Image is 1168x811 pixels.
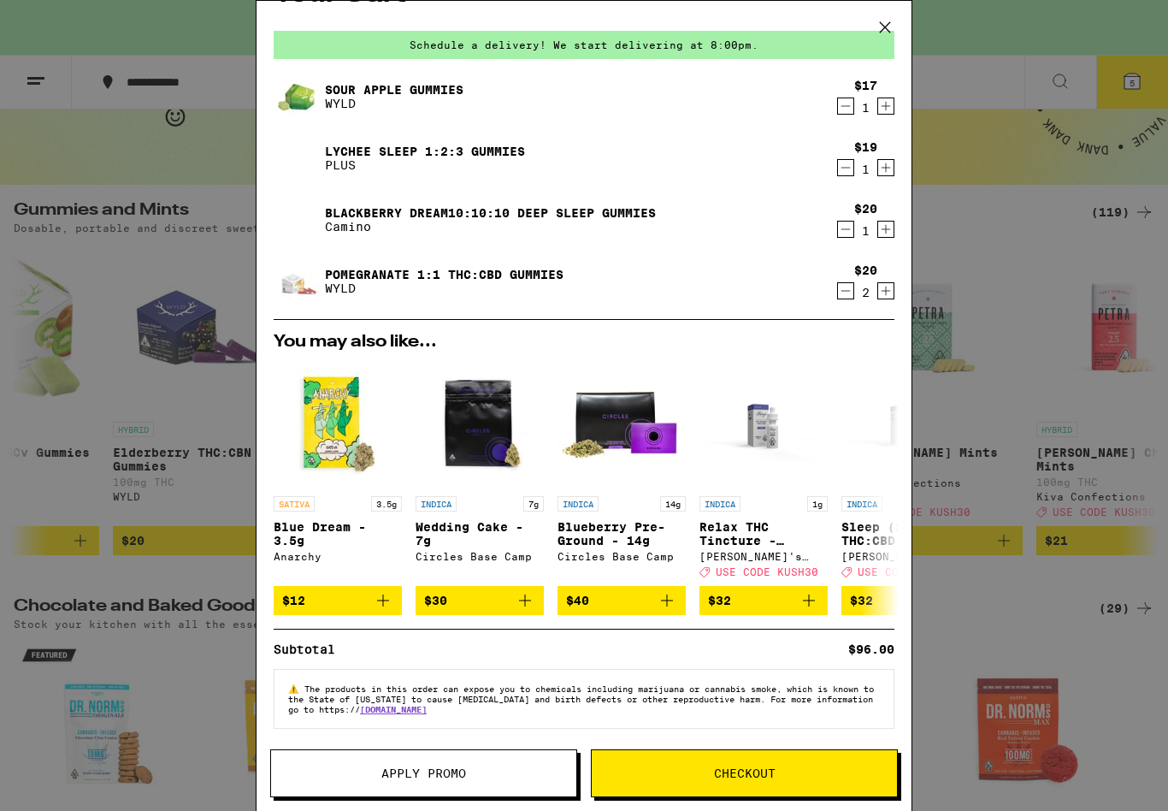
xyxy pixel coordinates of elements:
[325,220,656,234] p: Camino
[850,594,873,607] span: $32
[699,359,828,488] img: Mary's Medicinals - Relax THC Tincture - 1000mg
[10,12,123,26] span: Hi. Need any help?
[274,334,894,351] h2: You may also like...
[325,145,525,158] a: Lychee SLEEP 1:2:3 Gummies
[848,643,894,655] div: $96.00
[837,282,854,299] button: Decrement
[699,551,828,562] div: [PERSON_NAME]'s Medicinals
[282,594,305,607] span: $12
[523,496,544,512] p: 7g
[854,163,877,176] div: 1
[274,551,402,562] div: Anarchy
[714,767,776,779] span: Checkout
[274,196,321,244] img: Blackberry Dream10:10:10 Deep Sleep Gummies
[877,282,894,299] button: Increment
[699,520,828,548] p: Relax THC Tincture - 1000mg
[854,202,877,216] div: $20
[274,520,402,548] p: Blue Dream - 3.5g
[841,496,882,512] p: INDICA
[877,221,894,238] button: Increment
[716,566,818,577] span: USE CODE KUSH30
[854,286,877,299] div: 2
[416,520,544,548] p: Wedding Cake - 7g
[854,140,877,154] div: $19
[699,359,828,586] a: Open page for Relax THC Tincture - 1000mg from Mary's Medicinals
[841,359,970,488] img: Mary's Medicinals - Sleep (2:1:1 THC:CBD:CBN) Tincture - 200mg
[325,268,563,281] a: Pomegranate 1:1 THC:CBD Gummies
[274,258,321,305] img: Pomegranate 1:1 THC:CBD Gummies
[837,221,854,238] button: Decrement
[325,83,463,97] a: Sour Apple Gummies
[424,594,447,607] span: $30
[274,643,347,655] div: Subtotal
[699,496,740,512] p: INDICA
[841,586,970,615] button: Add to bag
[841,359,970,586] a: Open page for Sleep (2:1:1 THC:CBD:CBN) Tincture - 200mg from Mary's Medicinals
[416,496,457,512] p: INDICA
[360,704,427,714] a: [DOMAIN_NAME]
[416,359,544,586] a: Open page for Wedding Cake - 7g from Circles Base Camp
[371,496,402,512] p: 3.5g
[325,281,563,295] p: WYLD
[591,749,898,797] button: Checkout
[807,496,828,512] p: 1g
[566,594,589,607] span: $40
[557,520,686,548] p: Blueberry Pre-Ground - 14g
[381,767,466,779] span: Apply Promo
[288,684,874,714] span: The products in this order can expose you to chemicals including marijuana or cannabis smoke, whi...
[854,79,877,92] div: $17
[325,158,525,172] p: PLUS
[274,73,321,121] img: Sour Apple Gummies
[708,594,731,607] span: $32
[274,31,894,59] div: Schedule a delivery! We start delivering at 8:00pm.
[416,586,544,615] button: Add to bag
[877,98,894,115] button: Increment
[557,359,686,586] a: Open page for Blueberry Pre-Ground - 14g from Circles Base Camp
[854,224,877,238] div: 1
[557,359,686,488] img: Circles Base Camp - Blueberry Pre-Ground - 14g
[837,159,854,176] button: Decrement
[325,206,656,220] a: Blackberry Dream10:10:10 Deep Sleep Gummies
[854,101,877,115] div: 1
[274,134,321,182] img: Lychee SLEEP 1:2:3 Gummies
[274,359,402,586] a: Open page for Blue Dream - 3.5g from Anarchy
[288,684,304,694] span: ⚠️
[557,551,686,562] div: Circles Base Camp
[325,97,463,110] p: WYLD
[416,359,544,488] img: Circles Base Camp - Wedding Cake - 7g
[837,98,854,115] button: Decrement
[877,159,894,176] button: Increment
[557,586,686,615] button: Add to bag
[416,551,544,562] div: Circles Base Camp
[841,520,970,548] p: Sleep (2:1:1 THC:CBD:CBN) Tincture - 200mg
[557,496,599,512] p: INDICA
[660,496,686,512] p: 14g
[841,551,970,562] div: [PERSON_NAME]'s Medicinals
[270,749,577,797] button: Apply Promo
[274,359,402,488] img: Anarchy - Blue Dream - 3.5g
[858,566,960,577] span: USE CODE KUSH30
[274,586,402,615] button: Add to bag
[854,263,877,277] div: $20
[699,586,828,615] button: Add to bag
